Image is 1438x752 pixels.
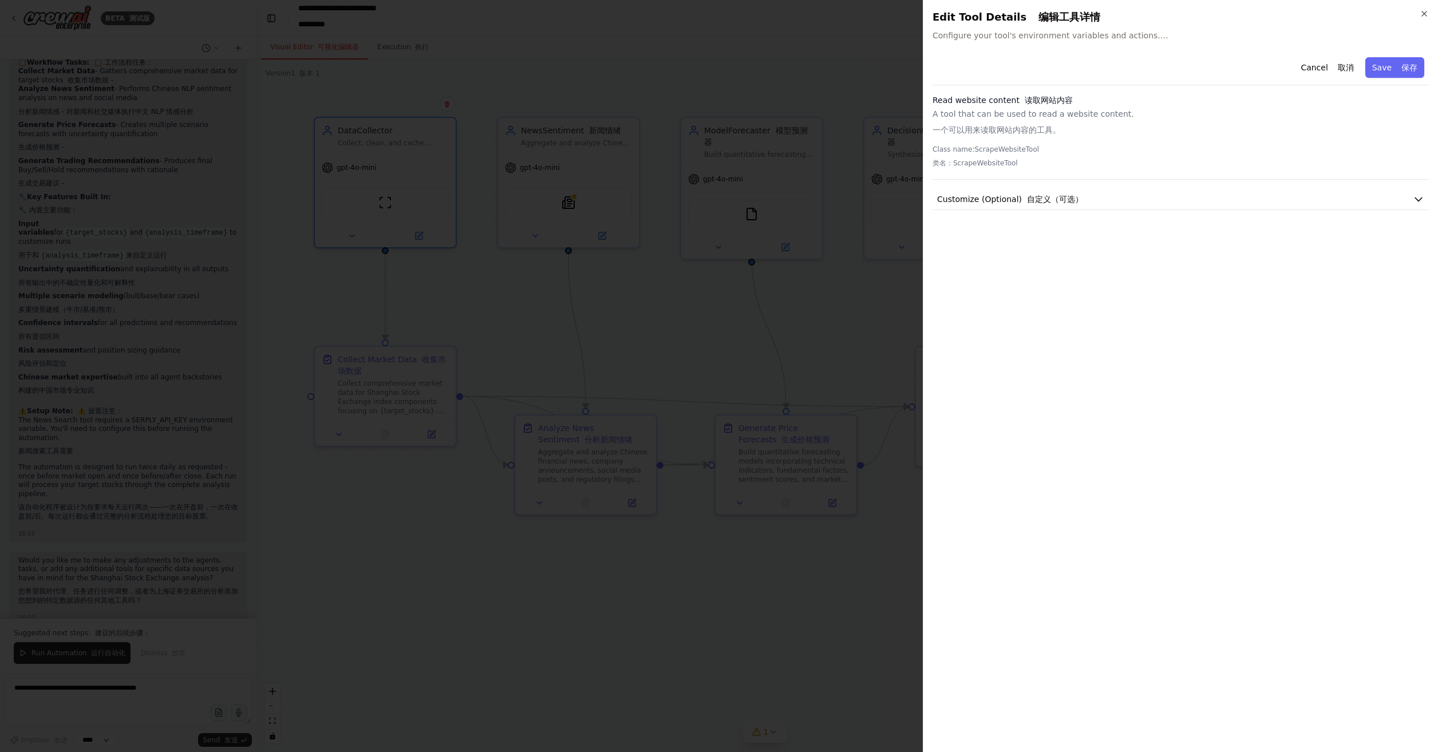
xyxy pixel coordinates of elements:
font: 一个可以用来读取网站内容的工具。 [933,125,1061,134]
p: A tool that can be used to read a website content. [933,108,1429,140]
button: Cancel 取消 [1294,57,1360,78]
span: Customize (Optional) [937,193,1083,205]
font: 取消 [1338,63,1354,72]
h2: Edit Tool Details [933,9,1429,25]
font: 自定义（可选） [1027,195,1083,204]
font: 保存 [1401,63,1417,72]
font: 读取网站内容 [1025,96,1073,105]
p: Class name: ScrapeWebsiteTool [933,145,1429,172]
span: Configure your tool's environment variables and actions. [933,30,1429,41]
button: Save 保存 [1365,57,1424,78]
h3: Read website content [933,94,1429,106]
button: Customize (Optional) 自定义（可选） [933,189,1429,210]
font: 编辑工具详情 [1038,11,1100,23]
font: 类名：ScrapeWebsiteTool [933,159,1018,167]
